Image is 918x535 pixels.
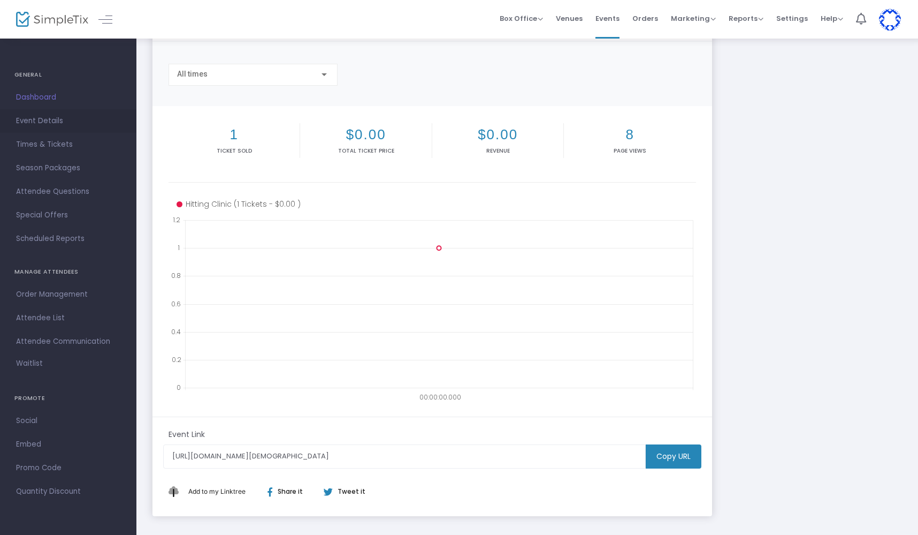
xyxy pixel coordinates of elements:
h2: $0.00 [434,126,561,143]
span: Times & Tickets [16,138,120,152]
m-panel-subtitle: Event Link [169,429,205,440]
text: 00:00:00.000 [419,393,461,402]
span: Marketing [671,13,716,24]
span: Box Office [500,13,543,24]
span: Scheduled Reports [16,232,120,246]
p: Ticket sold [171,147,297,155]
h2: 8 [566,126,693,143]
span: Quantity Discount [16,485,120,499]
p: Page Views [566,147,693,155]
text: 0.2 [172,355,181,364]
span: Attendee Communication [16,335,120,349]
span: Events [595,5,619,32]
span: All times [177,70,208,78]
h4: PROMOTE [14,388,122,409]
div: Tweet it [313,487,371,496]
span: Season Packages [16,161,120,175]
h4: GENERAL [14,64,122,86]
span: Add to my Linktree [188,487,246,495]
span: Reports [729,13,763,24]
span: Help [821,13,843,24]
h2: 1 [171,126,297,143]
text: 0.6 [171,299,181,308]
img: linktree [169,486,186,496]
text: 0 [177,383,181,392]
span: Dashboard [16,91,120,104]
p: Revenue [434,147,561,155]
text: 1 [178,243,180,252]
button: Add This to My Linktree [186,479,248,504]
span: Waitlist [16,358,43,369]
span: Settings [776,5,808,32]
m-button: Copy URL [646,444,701,469]
span: Promo Code [16,461,120,475]
text: 1.2 [173,215,180,224]
text: 0.4 [171,327,181,336]
h2: $0.00 [302,126,429,143]
span: Order Management [16,288,120,302]
div: Share it [257,487,323,496]
span: Embed [16,438,120,451]
span: Special Offers [16,208,120,222]
h4: MANAGE ATTENDEES [14,261,122,283]
span: Attendee Questions [16,185,120,199]
span: Event Details [16,114,120,128]
span: Attendee List [16,311,120,325]
p: Total Ticket Price [302,147,429,155]
span: Venues [556,5,583,32]
text: 0.8 [171,271,181,280]
span: Orders [632,5,658,32]
span: Social [16,414,120,428]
